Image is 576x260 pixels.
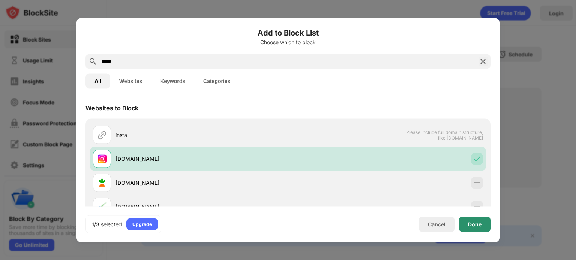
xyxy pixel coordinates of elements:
div: Websites to Block [85,104,138,111]
button: Categories [194,73,239,88]
div: [DOMAIN_NAME] [115,203,288,211]
img: favicons [97,154,106,163]
div: Upgrade [132,220,152,228]
img: search.svg [88,57,97,66]
button: Keywords [151,73,194,88]
img: url.svg [97,130,106,139]
div: Cancel [428,221,445,227]
div: [DOMAIN_NAME] [115,179,288,187]
button: Websites [110,73,151,88]
div: Choose which to block [85,39,490,45]
span: Please include full domain structure, like [DOMAIN_NAME] [406,129,483,140]
img: favicons [97,202,106,211]
button: All [85,73,110,88]
div: insta [115,131,288,139]
div: 1/3 selected [92,220,122,228]
img: search-close [478,57,487,66]
div: [DOMAIN_NAME] [115,155,288,163]
img: favicons [97,178,106,187]
div: Done [468,221,481,227]
h6: Add to Block List [85,27,490,38]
